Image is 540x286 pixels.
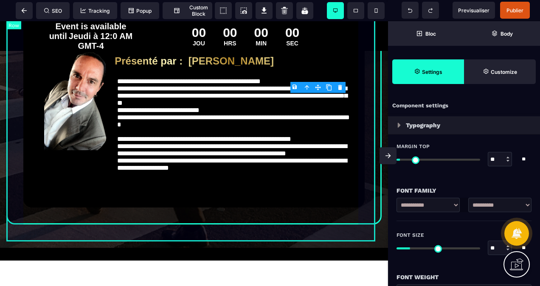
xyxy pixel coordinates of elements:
[49,0,127,20] span: Event is available until
[285,4,299,19] div: 00
[69,10,132,29] span: Jeudi à 12:0 AM GMT-4
[235,2,252,19] span: Screenshot
[506,7,523,14] span: Publier
[215,2,232,19] span: View components
[254,4,268,19] div: 00
[223,19,237,25] div: HRS
[81,8,110,14] span: Tracking
[115,30,352,50] h2: Présenté par : [PERSON_NAME]
[397,232,424,238] span: Font Size
[464,59,536,84] span: Open Style Manager
[392,59,464,84] span: Settings
[491,69,517,75] strong: Customize
[167,4,208,17] span: Custom Block
[44,30,107,129] img: 71647102679161ed0946216b639be6bd_Alain_jaquier_dynamics.png
[192,4,206,19] div: 00
[453,2,495,19] span: Preview
[223,4,237,19] div: 00
[464,21,540,46] span: Open Layer Manager
[388,21,464,46] span: Open Blocks
[44,8,62,14] span: SEO
[397,185,532,196] div: Font Family
[501,31,513,37] strong: Body
[425,31,436,37] strong: Bloc
[129,8,152,14] span: Popup
[397,272,532,282] div: Font Weight
[388,98,540,114] div: Component settings
[422,69,442,75] strong: Settings
[397,143,430,150] span: Margin Top
[458,7,489,14] span: Previsualiser
[397,123,401,128] img: loading
[285,19,299,25] div: SEC
[406,120,440,130] p: Typography
[254,19,268,25] div: MIN
[192,19,206,25] div: JOU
